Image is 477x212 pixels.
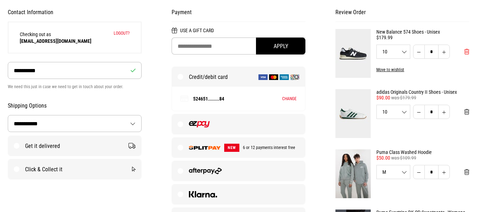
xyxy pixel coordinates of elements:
div: $179.99 [376,35,470,40]
img: Mastercard [269,74,278,80]
a: adidas Originals Country II Shoes - Unisex [376,89,470,95]
img: Klarna [189,191,217,197]
label: Get it delivered [8,136,142,156]
h2: Review Order [335,9,470,22]
span: was $179.99 [391,95,416,101]
span: 6 or 12 payments interest free [239,145,295,150]
span: NEW [224,144,239,152]
img: Visa [258,74,268,80]
input: Quantity [424,165,439,179]
span: 10 [377,109,410,114]
p: We need this just in case we need to get in touch about your order. [8,82,142,91]
button: Increase quantity [438,105,450,119]
label: Credit/debit card [172,67,305,87]
span: was $109.99 [391,155,416,161]
a: Puma Class Washed Hoodie [376,149,470,155]
input: Phone [8,62,142,79]
strong: [EMAIL_ADDRESS][DOMAIN_NAME] [20,38,91,44]
button: Increase quantity [438,165,450,179]
img: Afterpay [189,168,222,174]
button: Change [282,96,297,101]
h2: Shipping Options [8,102,142,109]
h2: Use a Gift Card [172,28,306,38]
h2: Payment [172,9,306,22]
span: 10 [377,49,410,54]
img: Puma Class Washed Hoodie [335,149,371,198]
select: Country [8,115,141,132]
input: Quantity [424,45,439,59]
img: EZPAY [189,121,210,127]
label: Click & Collect it [8,159,142,179]
input: Quantity [424,105,439,119]
span: Checking out as [20,31,91,44]
button: Open LiveChat chat widget [6,3,27,24]
button: Move to wishlist [371,67,404,72]
img: Q Card [290,74,299,80]
button: Remove from cart [459,105,475,119]
h2: Contact Information [8,9,142,16]
a: New Balance 574 Shoes - Unisex [376,29,470,35]
button: Decrease quantity [413,165,425,179]
img: New Balance 574 Shoes - Unisex [335,29,371,78]
button: Remove from cart [459,45,475,59]
button: Decrease quantity [413,45,425,59]
button: Remove from cart [459,165,475,179]
strong: 524651........84 [193,96,224,102]
button: Apply [256,38,305,55]
button: Logout? [114,31,130,36]
button: Decrease quantity [413,105,425,119]
img: SPLITPAY [189,146,221,150]
span: M [377,170,410,174]
img: American Express [280,74,289,80]
button: Increase quantity [438,45,450,59]
span: $90.00 [376,95,390,101]
span: $50.00 [376,155,390,161]
img: adidas Originals Country II Shoes - Unisex [335,89,371,138]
